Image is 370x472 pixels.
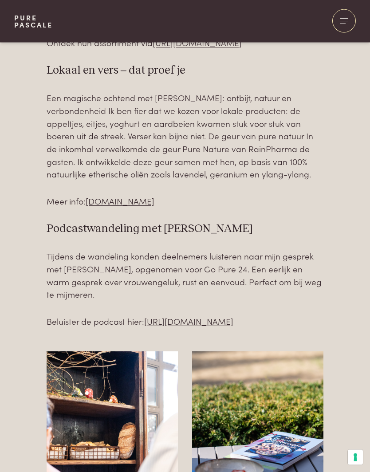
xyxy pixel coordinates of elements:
a: [URL][DOMAIN_NAME] [144,315,233,327]
p: Tijdens de wandeling konden deelnemers luisteren naar mijn gesprek met [PERSON_NAME], opgenomen v... [47,250,323,301]
h3: Lokaal en vers – dat proef je [47,64,323,78]
p: Meer info: [47,195,323,208]
h3: Podcastwandeling met [PERSON_NAME] [47,222,323,236]
a: PurePascale [14,14,53,28]
button: Uw voorkeuren voor toestemming voor trackingtechnologieën [348,450,363,465]
a: [URL][DOMAIN_NAME] [153,37,242,49]
a: [DOMAIN_NAME] [86,195,154,207]
p: Een magische ochtend met [PERSON_NAME]: ontbijt, natuur en verbondenheid Ik ben fier dat we kozen... [47,92,323,181]
p: Ontdek hun assortiment via [47,37,323,50]
p: Beluister de podcast hier: [47,315,323,328]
